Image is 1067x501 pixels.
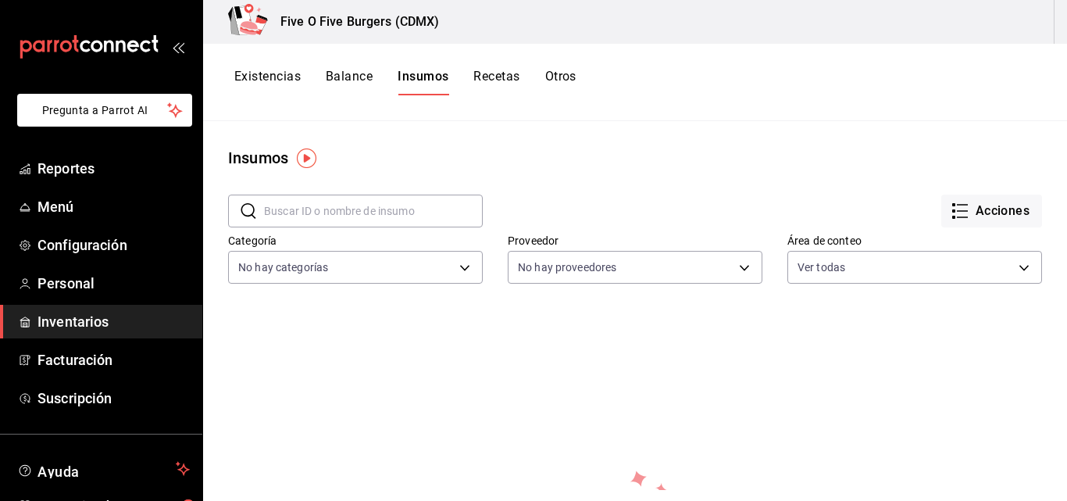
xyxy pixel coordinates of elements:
label: Área de conteo [787,235,1042,246]
span: Configuración [37,234,190,256]
div: Insumos [228,146,288,170]
button: Existencias [234,69,301,95]
input: Buscar ID o nombre de insumo [264,195,483,227]
button: Otros [545,69,576,95]
h3: Five O Five Burgers (CDMX) [268,13,439,31]
label: Categoría [228,235,483,246]
button: Balance [326,69,373,95]
span: Reportes [37,158,190,179]
img: Tooltip marker [297,149,316,168]
div: navigation tabs [234,69,576,95]
span: No hay categorías [238,259,328,275]
label: Proveedor [508,235,762,246]
span: Menú [37,196,190,217]
span: Ayuda [37,460,170,478]
span: Personal [37,273,190,294]
button: open_drawer_menu [172,41,184,53]
button: Insumos [398,69,448,95]
button: Recetas [473,69,519,95]
span: Ver todas [798,259,845,275]
span: Pregunta a Parrot AI [42,102,168,119]
button: Acciones [941,195,1042,227]
span: Suscripción [37,388,190,409]
span: Inventarios [37,311,190,332]
a: Pregunta a Parrot AI [11,113,192,130]
span: Facturación [37,349,190,370]
span: No hay proveedores [518,259,616,275]
button: Pregunta a Parrot AI [17,94,192,127]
